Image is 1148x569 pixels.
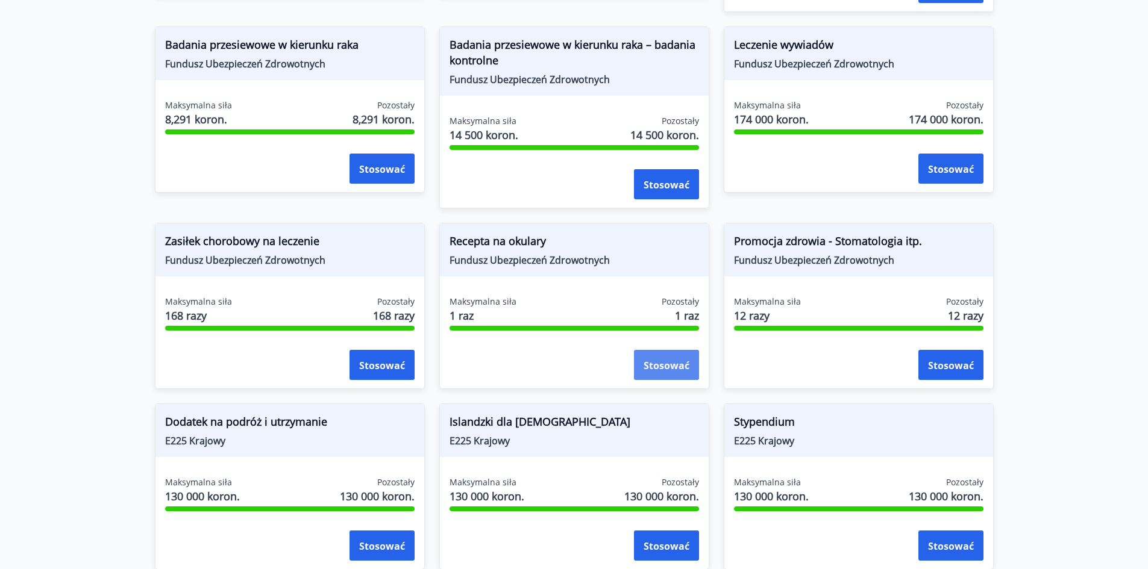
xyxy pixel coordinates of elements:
font: 130 000 koron. [340,489,415,503]
font: Stosować [644,539,689,553]
font: Badania przesiewowe w kierunku raka – badania kontrolne [450,37,695,67]
font: Maksymalna siła [165,476,232,488]
font: Maksymalna siła [165,296,232,307]
font: Stosować [928,539,974,553]
font: Stosować [359,359,405,372]
font: Pozostały [377,476,415,488]
font: Fundusz Ubezpieczeń Zdrowotnych [734,253,894,267]
font: Islandzki dla [DEMOGRAPHIC_DATA] [450,414,630,429]
font: 130 000 koron. [909,489,983,503]
font: Maksymalna siła [734,296,801,307]
font: 12 razy [734,308,770,323]
font: Fundusz Ubezpieczeń Zdrowotnych [450,73,610,86]
font: 8,291 koron. [165,112,227,126]
font: E225 Krajowy [450,434,510,447]
font: Pozostały [662,115,699,126]
button: Stosować [634,350,699,380]
font: Stosować [644,178,689,191]
font: 174 000 koron. [909,112,983,126]
font: Pozostały [946,476,983,488]
button: Stosować [350,154,415,184]
font: Leczenie wywiadów [734,37,833,52]
font: 130 000 koron. [734,489,809,503]
font: Fundusz Ubezpieczeń Zdrowotnych [734,57,894,70]
font: 12 razy [948,308,983,323]
font: E225 Krajowy [734,434,794,447]
font: Fundusz Ubezpieczeń Zdrowotnych [450,253,610,267]
font: Stypendium [734,414,795,429]
font: E225 Krajowy [165,434,225,447]
font: Stosować [359,163,405,176]
font: 174 000 koron. [734,112,809,126]
font: Zasiłek chorobowy na leczenie [165,234,319,248]
font: Maksymalna siła [734,99,801,111]
font: Maksymalna siła [450,115,516,126]
button: Stosować [634,169,699,199]
font: Dodatek na podróż i utrzymanie [165,414,327,429]
font: 8,291 koron. [353,112,415,126]
font: Stosować [359,539,405,553]
font: Promocja zdrowia - Stomatologia itp. [734,234,922,248]
font: 168 razy [373,308,415,323]
font: Stosować [928,359,974,372]
font: 1 raz [675,308,699,323]
font: Stosować [644,359,689,372]
font: Stosować [928,163,974,176]
font: 168 razy [165,308,207,323]
button: Stosować [918,530,983,561]
font: Fundusz Ubezpieczeń Zdrowotnych [165,253,325,267]
font: 130 000 koron. [450,489,524,503]
font: Pozostały [377,296,415,307]
font: Recepta na okulary [450,234,546,248]
font: Pozostały [377,99,415,111]
font: Pozostały [946,296,983,307]
font: Pozostały [662,296,699,307]
button: Stosować [350,350,415,380]
button: Stosować [634,530,699,561]
font: 130 000 koron. [624,489,699,503]
button: Stosować [918,154,983,184]
font: 14 500 koron. [630,128,699,142]
button: Stosować [350,530,415,561]
font: Maksymalna siła [450,476,516,488]
font: Fundusz Ubezpieczeń Zdrowotnych [165,57,325,70]
font: Pozostały [662,476,699,488]
font: Pozostały [946,99,983,111]
font: Maksymalna siła [734,476,801,488]
font: 14 500 koron. [450,128,518,142]
font: 130 000 koron. [165,489,240,503]
font: Maksymalna siła [450,296,516,307]
button: Stosować [918,350,983,380]
font: Maksymalna siła [165,99,232,111]
font: Badania przesiewowe w kierunku raka [165,37,359,52]
font: 1 raz [450,308,474,323]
